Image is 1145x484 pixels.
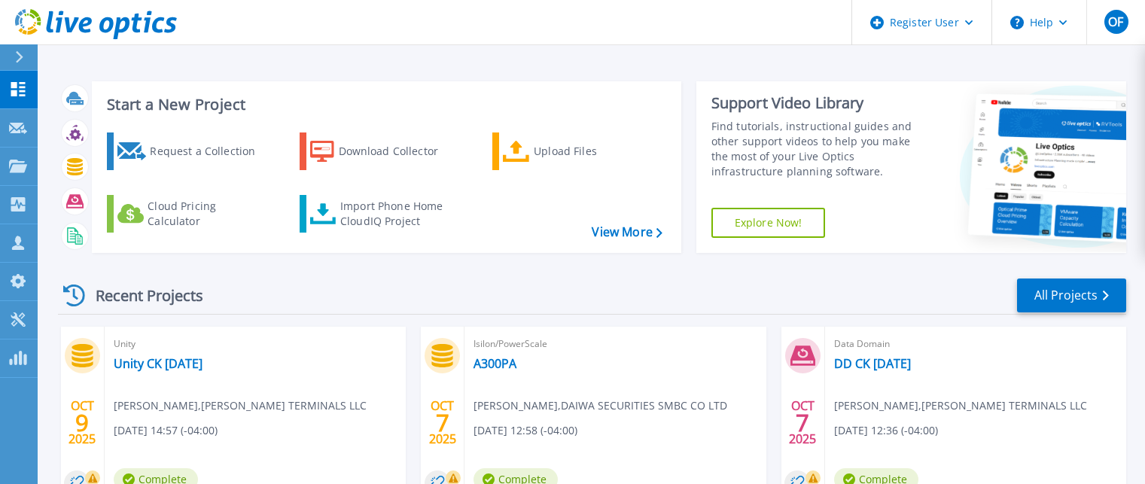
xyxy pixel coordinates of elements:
[68,395,96,450] div: OCT 2025
[107,195,275,233] a: Cloud Pricing Calculator
[474,336,757,352] span: Isilon/PowerScale
[340,199,458,229] div: Import Phone Home CloudIQ Project
[1108,16,1123,28] span: OF
[834,336,1117,352] span: Data Domain
[107,132,275,170] a: Request a Collection
[150,136,270,166] div: Request a Collection
[114,397,367,414] span: [PERSON_NAME] , [PERSON_NAME] TERMINALS LLC
[474,356,516,371] a: A300PA
[75,416,89,429] span: 9
[534,136,654,166] div: Upload Files
[711,208,826,238] a: Explore Now!
[788,395,817,450] div: OCT 2025
[711,119,927,179] div: Find tutorials, instructional guides and other support videos to help you make the most of your L...
[796,416,809,429] span: 7
[114,422,218,439] span: [DATE] 14:57 (-04:00)
[114,356,203,371] a: Unity CK [DATE]
[339,136,459,166] div: Download Collector
[1017,279,1126,312] a: All Projects
[834,356,911,371] a: DD CK [DATE]
[474,422,577,439] span: [DATE] 12:58 (-04:00)
[114,336,397,352] span: Unity
[58,277,224,314] div: Recent Projects
[834,397,1087,414] span: [PERSON_NAME] , [PERSON_NAME] TERMINALS LLC
[436,416,449,429] span: 7
[428,395,457,450] div: OCT 2025
[107,96,662,113] h3: Start a New Project
[834,422,938,439] span: [DATE] 12:36 (-04:00)
[300,132,467,170] a: Download Collector
[474,397,727,414] span: [PERSON_NAME] , DAIWA SECURITIES SMBC CO LTD
[711,93,927,113] div: Support Video Library
[492,132,660,170] a: Upload Files
[592,225,662,239] a: View More
[148,199,268,229] div: Cloud Pricing Calculator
